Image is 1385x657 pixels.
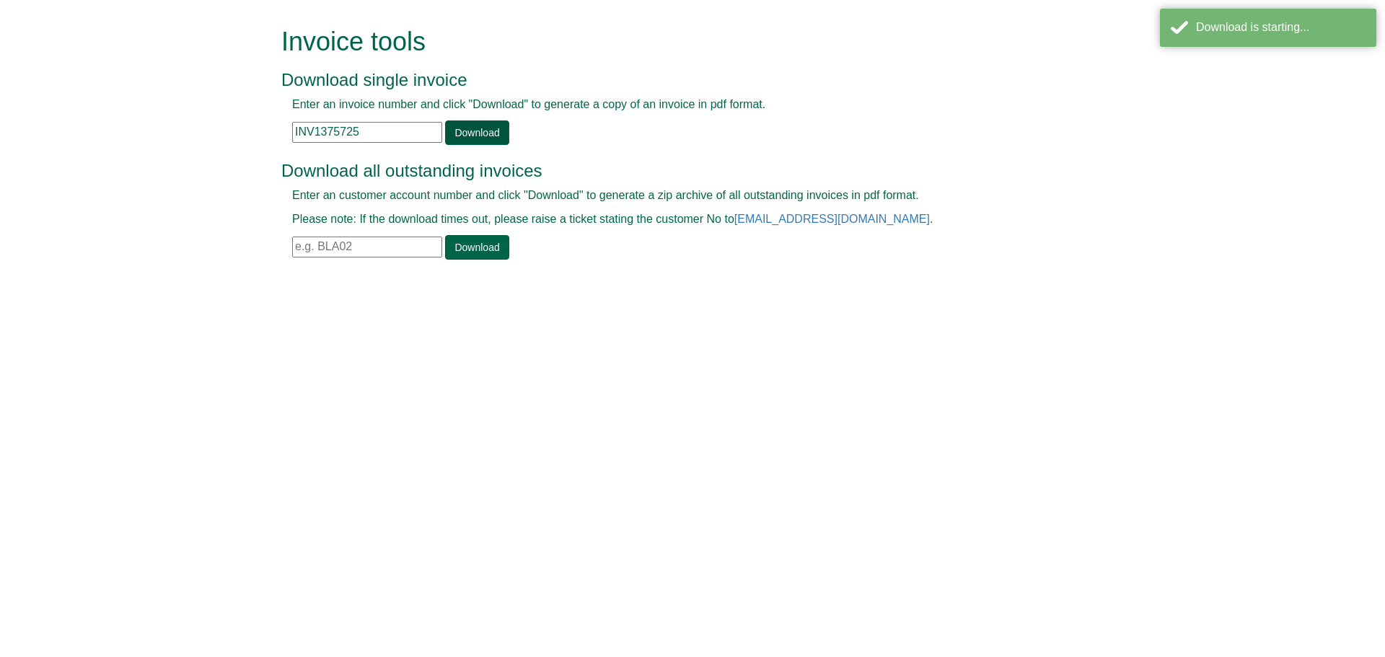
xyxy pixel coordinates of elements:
a: [EMAIL_ADDRESS][DOMAIN_NAME] [734,213,930,225]
a: Download [445,235,509,260]
div: Download is starting... [1196,19,1366,36]
p: Enter an invoice number and click "Download" to generate a copy of an invoice in pdf format. [292,97,1060,113]
h3: Download all outstanding invoices [281,162,1071,180]
a: Download [445,120,509,145]
p: Please note: If the download times out, please raise a ticket stating the customer No to . [292,211,1060,228]
input: e.g. BLA02 [292,237,442,257]
p: Enter an customer account number and click "Download" to generate a zip archive of all outstandin... [292,188,1060,204]
input: e.g. INV1234 [292,122,442,143]
h3: Download single invoice [281,71,1071,89]
h1: Invoice tools [281,27,1071,56]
